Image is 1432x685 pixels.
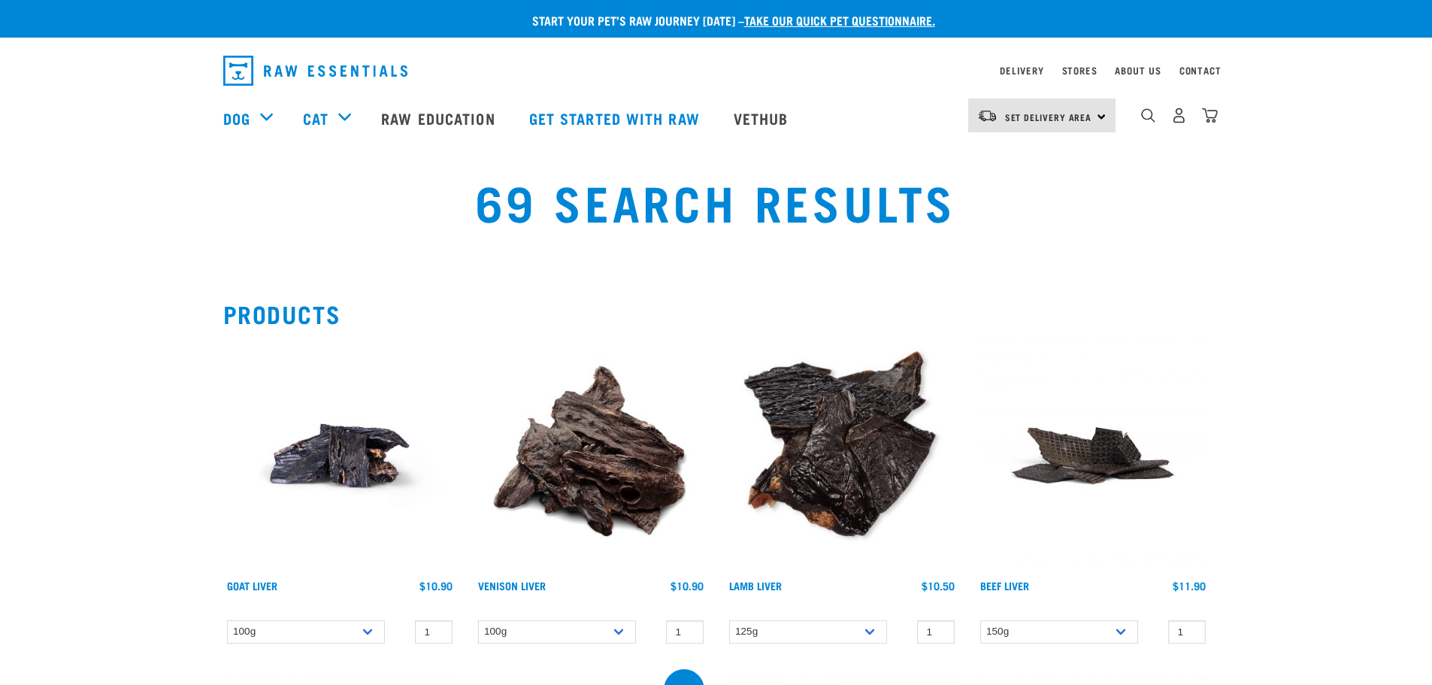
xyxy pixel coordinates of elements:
div: $10.50 [922,580,955,592]
span: Set Delivery Area [1005,114,1092,120]
input: 1 [1168,620,1206,644]
img: Goat Liver [223,339,456,572]
a: take our quick pet questionnaire. [744,17,935,23]
img: user.png [1171,108,1187,123]
img: Raw Essentials Logo [223,56,407,86]
input: 1 [917,620,955,644]
a: Beef Liver [980,583,1029,588]
img: home-icon@2x.png [1202,108,1218,123]
img: Pile Of Venison Liver For Pets [474,339,707,572]
a: Get started with Raw [514,88,719,148]
img: van-moving.png [977,109,998,123]
img: home-icon-1@2x.png [1141,108,1155,123]
a: Delivery [1000,68,1043,73]
a: Lamb Liver [729,583,782,588]
div: $10.90 [671,580,704,592]
a: Venison Liver [478,583,546,588]
a: Contact [1179,68,1222,73]
a: About Us [1115,68,1161,73]
img: Beef Liver and Lamb Liver Treats [725,339,958,572]
div: $11.90 [1173,580,1206,592]
img: Beef Liver [976,339,1209,572]
input: 1 [415,620,453,644]
h2: Products [223,300,1209,327]
a: Goat Liver [227,583,277,588]
a: Stores [1062,68,1097,73]
a: Dog [223,107,250,129]
div: $10.90 [419,580,453,592]
h1: 69 Search Results [265,174,1166,228]
input: 1 [666,620,704,644]
a: Vethub [719,88,807,148]
a: Cat [303,107,328,129]
a: Raw Education [366,88,513,148]
nav: dropdown navigation [211,50,1222,92]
